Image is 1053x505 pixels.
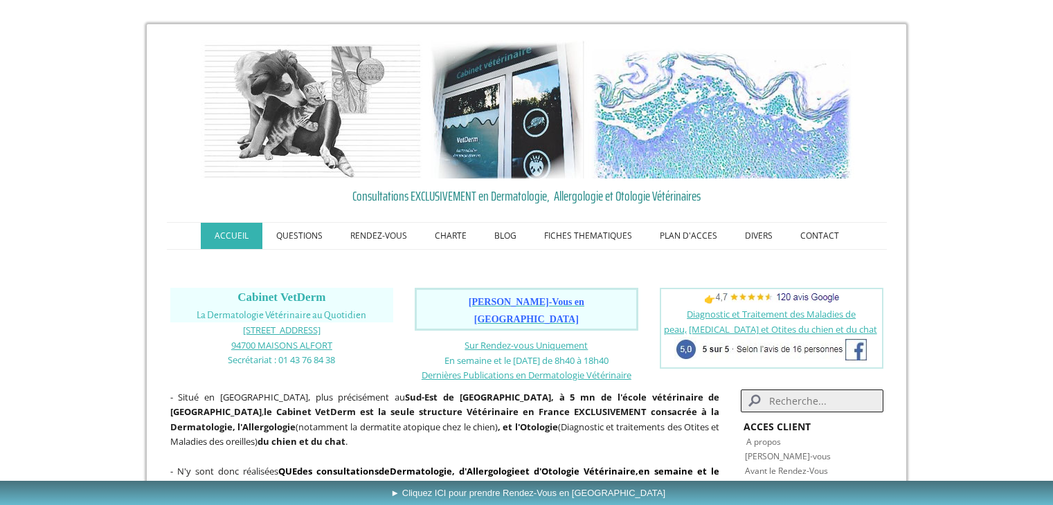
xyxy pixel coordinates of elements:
[469,297,584,324] span: [PERSON_NAME]-Vous en [GEOGRAPHIC_DATA]
[170,185,883,206] a: Consultations EXCLUSIVEMENT en Dermatologie, Allergologie et Otologie Vétérinaires
[480,223,530,249] a: BLOG
[243,324,321,336] span: [STREET_ADDRESS]
[316,465,618,477] strong: de , d' et d'
[444,354,609,367] span: En semaine et le [DATE] de 8h40 à 18h40
[390,465,452,477] a: Dermatologie
[197,310,366,320] span: La Dermatologie Vétérinaire au Quotidien
[636,465,638,477] strong: ,
[786,223,853,249] a: CONTACT
[201,223,262,249] a: ACCUEIL
[243,323,321,336] a: [STREET_ADDRESS]
[202,480,350,493] span: par le Docteur [PERSON_NAME]
[741,389,883,412] input: Search
[170,391,720,419] strong: Sud-Est de [GEOGRAPHIC_DATA], à 5 mn de l'école vétérinaire de [GEOGRAPHIC_DATA]
[530,223,646,249] a: FICHES THEMATIQUES
[231,338,332,351] a: 94700 MAISONS ALFORT
[372,480,389,493] span: plus
[316,465,379,477] a: consultations
[704,293,839,305] span: 👉
[664,308,856,336] a: Diagnostic et Traitement des Maladies de peau,
[258,435,345,448] strong: du chien et du chat
[262,223,336,249] a: QUESTIONS
[390,488,665,498] span: ► Cliquez ICI pour prendre Rendez-Vous en [GEOGRAPHIC_DATA]
[689,323,877,336] a: [MEDICAL_DATA] et Otites du chien et du chat
[202,480,353,493] b: ,
[336,223,421,249] a: RENDEZ-VOUS
[199,480,202,493] span: ,
[745,450,831,462] a: [PERSON_NAME]-vous
[228,353,335,366] span: Secrétariat : 01 43 76 84 38
[276,405,535,418] b: Cabinet VetDerm est la seule structure Vétérinaire en
[744,420,811,433] strong: ACCES CLIENT
[170,405,720,433] b: France EXCLUSIVEMENT consacrée à la Dermatologie, l'Allergologie
[278,465,297,477] strong: QUE
[264,405,272,418] strong: le
[467,465,520,477] a: Allergologie
[745,465,828,477] a: Avant le Rendez-Vous
[237,291,325,304] span: Cabinet VetDerm
[746,436,781,448] a: A propos
[498,421,558,433] b: , et l'Otologie
[646,223,731,249] a: PLAN D'ACCES
[170,391,720,448] span: - Situé en [GEOGRAPHIC_DATA], plus précisément au , (notamment la dermatite atopique chez le chie...
[465,339,588,351] a: Sur Rendez-vous Uniquement
[297,465,312,477] strong: des
[421,223,480,249] a: CHARTE
[731,223,786,249] a: DIVERS
[541,465,618,477] a: Otologie Vétérin
[422,369,631,381] span: Dernières Publications en Dermatologie Vétérinaire
[745,479,866,491] a: Déroulement de la consultation
[618,465,636,477] a: aire
[231,339,332,351] span: 94700 MAISONS ALFORT
[469,297,584,324] a: [PERSON_NAME]-Vous en [GEOGRAPHIC_DATA]
[422,368,631,381] a: Dernières Publications en Dermatologie Vétérinaire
